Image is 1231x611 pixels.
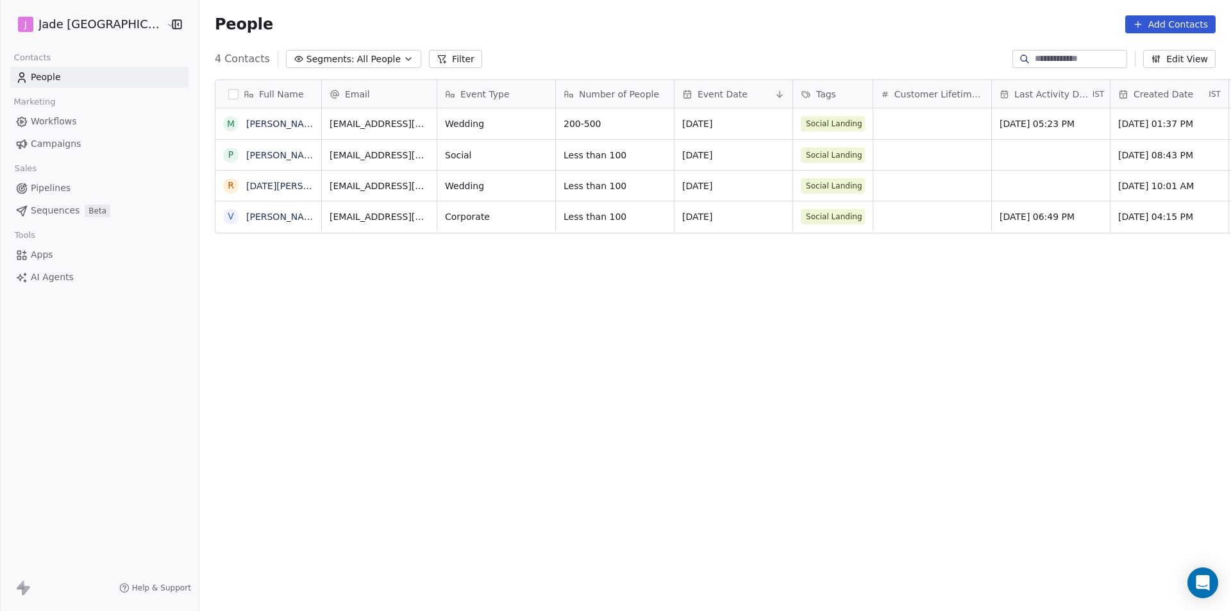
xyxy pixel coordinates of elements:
[228,210,234,223] div: V
[1187,567,1218,598] div: Open Intercom Messenger
[259,88,304,101] span: Full Name
[10,111,188,132] a: Workflows
[246,181,351,191] a: [DATE][PERSON_NAME]
[1118,149,1221,162] span: [DATE] 08:43 PM
[1143,50,1216,68] button: Edit View
[460,88,510,101] span: Event Type
[1014,88,1090,101] span: Last Activity Date
[357,53,401,66] span: All People
[330,117,429,130] span: [EMAIL_ADDRESS][DOMAIN_NAME]
[31,115,77,128] span: Workflows
[682,149,785,162] span: [DATE]
[9,159,42,178] span: Sales
[698,88,748,101] span: Event Date
[445,180,548,192] span: Wedding
[15,13,158,35] button: JJade [GEOGRAPHIC_DATA]
[119,583,191,593] a: Help & Support
[31,204,80,217] span: Sequences
[894,88,984,101] span: Customer Lifetime Value
[31,137,81,151] span: Campaigns
[246,119,321,129] a: [PERSON_NAME]
[38,16,163,33] span: Jade [GEOGRAPHIC_DATA]
[445,117,548,130] span: Wedding
[10,244,188,265] a: Apps
[215,15,273,34] span: People
[1125,15,1216,33] button: Add Contacts
[31,248,53,262] span: Apps
[228,179,234,192] div: R
[132,583,191,593] span: Help & Support
[306,53,355,66] span: Segments:
[1118,180,1221,192] span: [DATE] 10:01 AM
[1000,210,1102,223] span: [DATE] 06:49 PM
[801,178,865,194] span: Social Landing Page
[682,180,785,192] span: [DATE]
[682,117,785,130] span: [DATE]
[556,80,674,108] div: Number of People
[445,149,548,162] span: Social
[228,148,233,162] div: P
[246,150,321,160] a: [PERSON_NAME]
[227,117,235,131] div: M
[674,80,792,108] div: Event Date
[1118,117,1221,130] span: [DATE] 01:37 PM
[992,80,1110,108] div: Last Activity DateIST
[330,180,429,192] span: [EMAIL_ADDRESS][DOMAIN_NAME]
[10,67,188,88] a: People
[801,116,865,131] span: Social Landing Page
[330,210,429,223] span: [EMAIL_ADDRESS][DOMAIN_NAME]
[8,92,61,112] span: Marketing
[330,149,429,162] span: [EMAIL_ADDRESS][DOMAIN_NAME]
[801,147,865,163] span: Social Landing Page
[564,117,666,130] span: 200-500
[1093,89,1105,99] span: IST
[215,108,322,587] div: grid
[564,210,666,223] span: Less than 100
[85,205,110,217] span: Beta
[564,149,666,162] span: Less than 100
[1209,89,1221,99] span: IST
[816,88,836,101] span: Tags
[10,178,188,199] a: Pipelines
[10,200,188,221] a: SequencesBeta
[215,51,270,67] span: 4 Contacts
[9,226,40,245] span: Tools
[31,71,61,84] span: People
[246,212,321,222] a: [PERSON_NAME]
[1118,210,1221,223] span: [DATE] 04:15 PM
[682,210,785,223] span: [DATE]
[8,48,56,67] span: Contacts
[564,180,666,192] span: Less than 100
[793,80,873,108] div: Tags
[215,80,321,108] div: Full Name
[345,88,370,101] span: Email
[579,88,659,101] span: Number of People
[322,80,437,108] div: Email
[429,50,482,68] button: Filter
[1134,88,1193,101] span: Created Date
[31,271,74,284] span: AI Agents
[801,209,865,224] span: Social Landing Page
[445,210,548,223] span: Corporate
[873,80,991,108] div: Customer Lifetime Value
[437,80,555,108] div: Event Type
[31,181,71,195] span: Pipelines
[24,18,27,31] span: J
[10,267,188,288] a: AI Agents
[10,133,188,155] a: Campaigns
[1110,80,1228,108] div: Created DateIST
[1000,117,1102,130] span: [DATE] 05:23 PM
